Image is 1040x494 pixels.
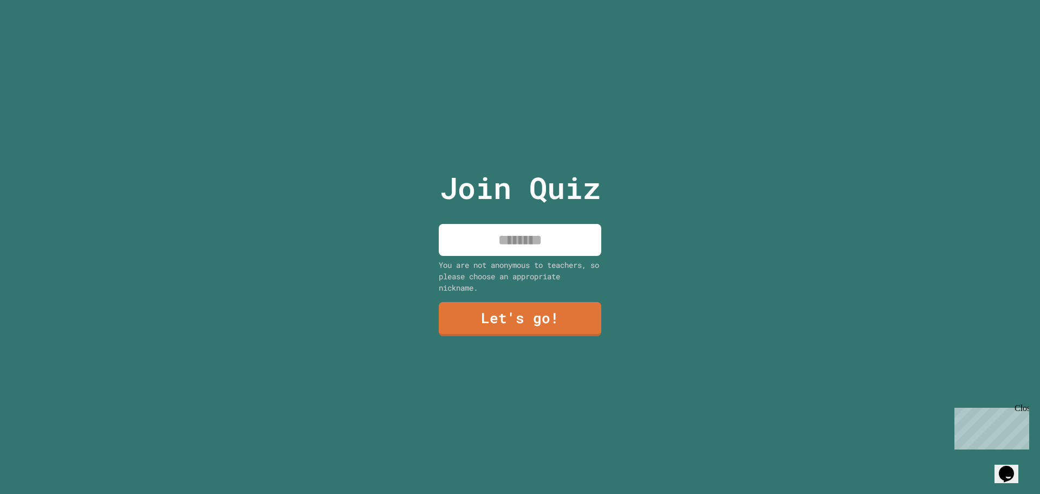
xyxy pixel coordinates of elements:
[440,165,601,210] p: Join Quiz
[439,259,601,293] div: You are not anonymous to teachers, so please choose an appropriate nickname.
[4,4,75,69] div: Chat with us now!Close
[950,403,1029,450] iframe: chat widget
[994,451,1029,483] iframe: chat widget
[439,302,601,336] a: Let's go!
